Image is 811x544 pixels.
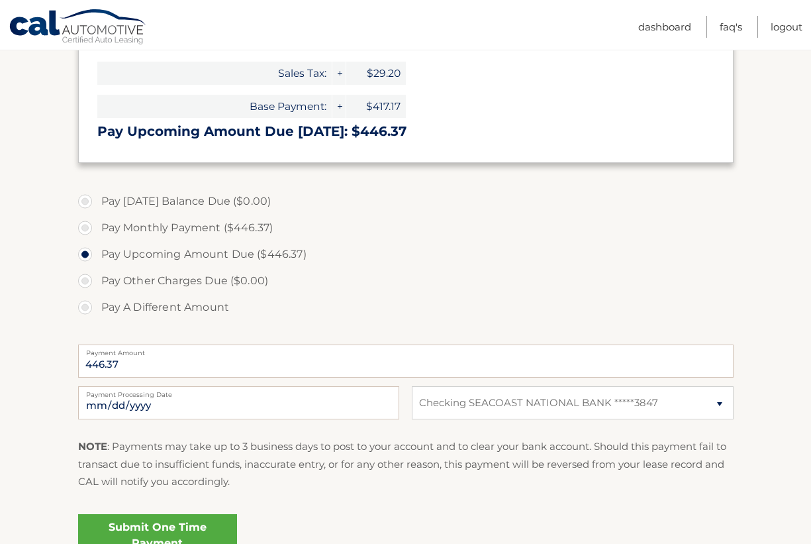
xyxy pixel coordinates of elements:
span: + [332,95,346,118]
p: : Payments may take up to 3 business days to post to your account and to clear your bank account.... [78,438,734,490]
input: Payment Date [78,386,399,419]
h3: Pay Upcoming Amount Due [DATE]: $446.37 [97,123,714,140]
label: Pay Upcoming Amount Due ($446.37) [78,241,734,268]
a: Dashboard [638,16,691,38]
strong: NOTE [78,440,107,453]
label: Payment Amount [78,345,734,355]
span: Base Payment: [97,95,332,118]
a: Logout [771,16,802,38]
input: Payment Amount [78,345,734,378]
span: $417.17 [346,95,406,118]
a: FAQ's [720,16,742,38]
label: Pay A Different Amount [78,294,734,321]
label: Pay [DATE] Balance Due ($0.00) [78,188,734,215]
label: Pay Monthly Payment ($446.37) [78,215,734,241]
label: Payment Processing Date [78,386,399,397]
span: + [332,62,346,85]
span: $29.20 [346,62,406,85]
a: Cal Automotive [9,9,148,47]
label: Pay Other Charges Due ($0.00) [78,268,734,294]
span: Sales Tax: [97,62,332,85]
